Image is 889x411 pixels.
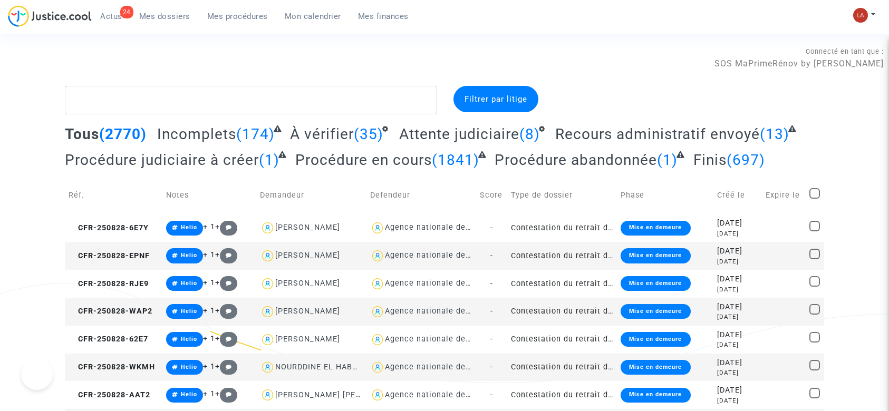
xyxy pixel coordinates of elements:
[275,363,366,371] div: NOURDDINE EL HABCHI
[275,335,340,344] div: [PERSON_NAME]
[139,12,190,21] span: Mes dossiers
[385,279,501,288] div: Agence nationale de l'habitat
[260,276,275,291] img: icon-user.svg
[717,385,759,396] div: [DATE]
[203,222,215,231] span: + 1
[275,279,340,288] div: [PERSON_NAME]
[69,335,148,344] span: CFR-250828-62E7
[657,151,678,169] span: (1)
[621,304,690,319] div: Mise en demeure
[385,390,501,399] div: Agence nationale de l'habitat
[203,278,215,287] span: + 1
[717,312,759,321] div: [DATE]
[370,332,385,347] img: icon-user.svg
[621,332,690,347] div: Mise en demeure
[621,276,690,291] div: Mise en demeure
[215,278,238,287] span: +
[215,250,238,259] span: +
[215,306,238,315] span: +
[65,125,99,143] span: Tous
[370,248,385,263] img: icon-user.svg
[69,223,149,232] span: CFR-250828-6E7Y
[358,12,409,21] span: Mes finances
[275,223,340,232] div: [PERSON_NAME]
[762,177,805,214] td: Expire le
[617,177,713,214] td: Phase
[476,177,507,214] td: Score
[181,224,197,231] span: Helio
[181,391,197,398] span: Helio
[717,273,759,285] div: [DATE]
[181,280,197,287] span: Helio
[260,220,275,236] img: icon-user.svg
[157,125,236,143] span: Incomplets
[490,335,493,344] span: -
[285,12,341,21] span: Mon calendrier
[385,251,501,260] div: Agence nationale de l'habitat
[275,390,408,399] div: [PERSON_NAME] [PERSON_NAME]
[366,177,476,214] td: Defendeur
[490,223,493,232] span: -
[100,12,122,21] span: Actus
[490,363,493,371] span: -
[275,251,340,260] div: [PERSON_NAME]
[370,387,385,403] img: icon-user.svg
[181,336,197,342] span: Helio
[275,307,340,316] div: [PERSON_NAME]
[260,248,275,263] img: icon-user.svg
[555,125,760,143] span: Recours administratif envoyé
[260,360,275,375] img: icon-user.svg
[181,252,197,259] span: Helio
[131,8,199,24] a: Mes dossiers
[713,177,762,214] td: Créé le
[203,389,215,398] span: + 1
[21,358,53,390] iframe: Help Scout Beacon - Open
[385,307,501,316] div: Agence nationale de l'habitat
[295,151,432,169] span: Procédure en cours
[354,125,383,143] span: (35)
[495,151,657,169] span: Procédure abandonnée
[69,279,149,288] span: CFR-250828-RJE9
[806,47,884,55] span: Connecté en tant que :
[717,218,759,229] div: [DATE]
[717,285,759,294] div: [DATE]
[215,334,238,343] span: +
[519,125,540,143] span: (8)
[693,151,727,169] span: Finis
[69,251,150,260] span: CFR-250828-EPNF
[465,94,527,104] span: Filtrer par litige
[507,381,617,409] td: Contestation du retrait de [PERSON_NAME] par l'ANAH (mandataire)
[99,125,147,143] span: (2770)
[621,221,690,236] div: Mise en demeure
[490,307,493,316] span: -
[236,125,275,143] span: (174)
[717,368,759,377] div: [DATE]
[203,362,215,371] span: + 1
[181,308,197,315] span: Helio
[69,363,155,371] span: CFR-250828-WKMH
[65,177,162,214] td: Réf.
[385,223,501,232] div: Agence nationale de l'habitat
[199,8,276,24] a: Mes procédures
[621,248,690,263] div: Mise en demeure
[507,326,617,354] td: Contestation du retrait de [PERSON_NAME] par l'ANAH (mandataire)
[727,151,765,169] span: (697)
[120,6,133,18] div: 24
[181,364,197,370] span: Helio
[203,250,215,259] span: + 1
[92,8,131,24] a: 24Actus
[399,125,519,143] span: Attente judiciaire
[717,357,759,369] div: [DATE]
[385,335,501,344] div: Agence nationale de l'habitat
[65,151,259,169] span: Procédure judiciaire à créer
[203,334,215,343] span: + 1
[507,270,617,298] td: Contestation du retrait de [PERSON_NAME] par l'ANAH (mandataire)
[717,340,759,349] div: [DATE]
[370,220,385,236] img: icon-user.svg
[507,298,617,326] td: Contestation du retrait de [PERSON_NAME] par l'ANAH (mandataire)
[507,214,617,242] td: Contestation du retrait de [PERSON_NAME] par l'ANAH (mandataire)
[490,251,493,260] span: -
[432,151,479,169] span: (1841)
[760,125,789,143] span: (13)
[717,229,759,238] div: [DATE]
